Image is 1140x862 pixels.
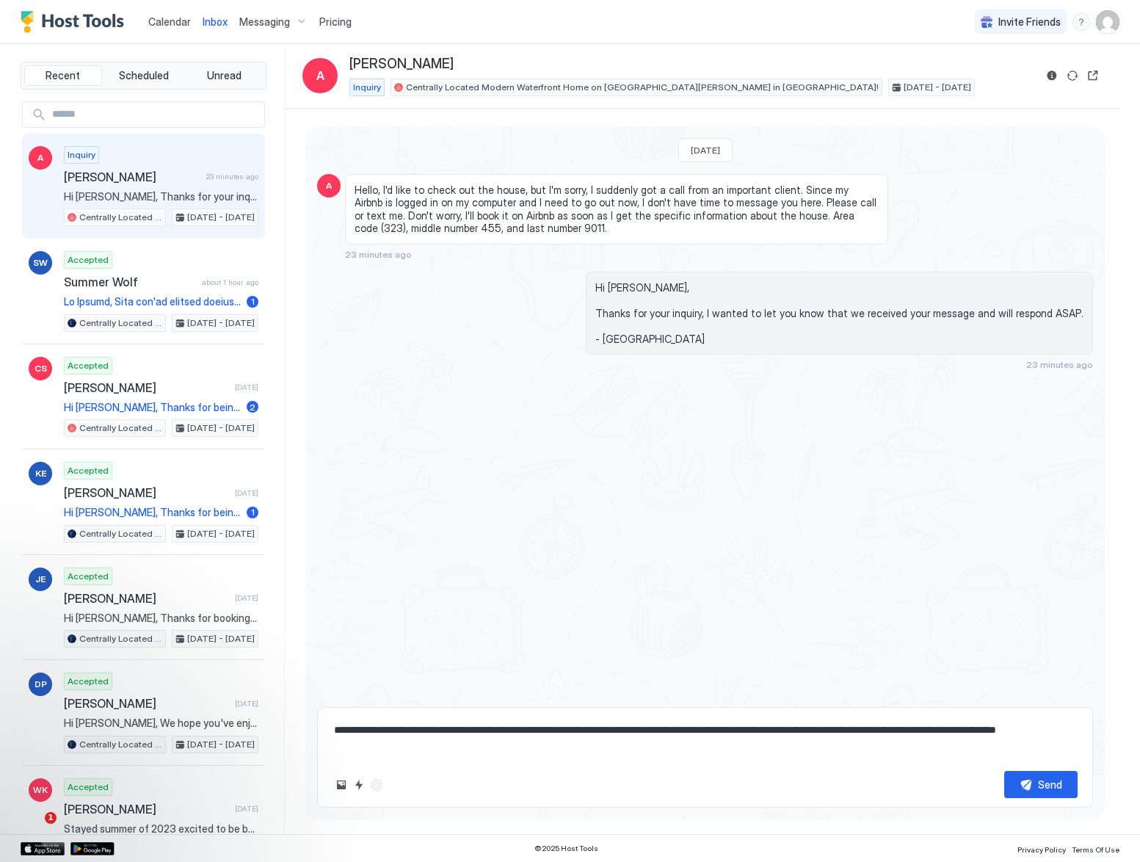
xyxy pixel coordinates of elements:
[64,696,229,711] span: [PERSON_NAME]
[68,359,109,372] span: Accepted
[349,56,454,73] span: [PERSON_NAME]
[691,145,720,156] span: [DATE]
[353,81,381,94] span: Inquiry
[79,527,162,540] span: Centrally Located Modern Waterfront Home on [GEOGRAPHIC_DATA][PERSON_NAME] in [GEOGRAPHIC_DATA]!
[185,65,263,86] button: Unread
[187,527,255,540] span: [DATE] - [DATE]
[1017,845,1066,854] span: Privacy Policy
[70,842,115,855] a: Google Play Store
[79,421,162,435] span: Centrally Located Modern Waterfront Home on [GEOGRAPHIC_DATA][PERSON_NAME] in [GEOGRAPHIC_DATA]!
[105,65,183,86] button: Scheduled
[203,15,228,28] span: Inbox
[11,720,305,822] iframe: Intercom notifications message
[326,179,332,192] span: A
[46,69,80,82] span: Recent
[21,62,266,90] div: tab-group
[79,632,162,645] span: Centrally Located Modern Waterfront Home on [GEOGRAPHIC_DATA][PERSON_NAME] in [GEOGRAPHIC_DATA]!
[187,316,255,330] span: [DATE] - [DATE]
[79,316,162,330] span: Centrally Located Modern Waterfront Home on [GEOGRAPHIC_DATA][PERSON_NAME] in [GEOGRAPHIC_DATA]!
[187,421,255,435] span: [DATE] - [DATE]
[239,15,290,29] span: Messaging
[235,699,258,709] span: [DATE]
[235,488,258,498] span: [DATE]
[64,612,258,625] span: Hi [PERSON_NAME], Thanks for booking the [GEOGRAPHIC_DATA] Home! We have reserved the following d...
[64,380,229,395] span: [PERSON_NAME]
[1043,67,1061,84] button: Reservation information
[35,573,46,586] span: JE
[64,822,258,836] span: Stayed summer of 2023 excited to be back!
[64,506,241,519] span: Hi [PERSON_NAME], Thanks for being such a great guest and taking care of our place. We left you a...
[46,102,264,127] input: Input Field
[15,812,50,847] iframe: Intercom live chat
[79,211,162,224] span: Centrally Located Modern Waterfront Home on [GEOGRAPHIC_DATA][PERSON_NAME] in [GEOGRAPHIC_DATA]!
[904,81,971,94] span: [DATE] - [DATE]
[534,844,598,853] span: © 2025 Host Tools
[64,295,241,308] span: Lo Ipsumd, Sita con'ad elitsed doeiusm te inci utlabore etdo ma ali Eni Adminim Veni Quis! Nost e...
[1072,845,1119,854] span: Terms Of Use
[1017,841,1066,856] a: Privacy Policy
[33,256,48,269] span: SW
[1004,771,1078,798] button: Send
[68,675,109,688] span: Accepted
[251,296,255,307] span: 1
[1064,67,1081,84] button: Sync reservation
[207,69,242,82] span: Unread
[333,776,350,794] button: Upload image
[119,69,169,82] span: Scheduled
[187,632,255,645] span: [DATE] - [DATE]
[35,678,47,691] span: DP
[35,467,46,480] span: KE
[24,65,102,86] button: Recent
[251,507,255,518] span: 1
[37,151,43,164] span: A
[345,249,412,260] span: 23 minutes ago
[68,570,109,583] span: Accepted
[68,148,95,162] span: Inquiry
[64,190,258,203] span: Hi [PERSON_NAME], Thanks for your inquiry, I wanted to let you know that we received your message...
[1026,359,1093,370] span: 23 minutes ago
[235,593,258,603] span: [DATE]
[1072,13,1090,31] div: menu
[1072,841,1119,856] a: Terms Of Use
[21,842,65,855] a: App Store
[998,15,1061,29] span: Invite Friends
[68,253,109,267] span: Accepted
[202,278,258,287] span: about 1 hour ago
[148,15,191,28] span: Calendar
[64,717,258,730] span: Hi [PERSON_NAME], We hope you've enjoyed your stay at the [GEOGRAPHIC_DATA]. Just a quick reminde...
[235,383,258,392] span: [DATE]
[64,275,196,289] span: Summer Wolf
[1038,777,1062,792] div: Send
[68,464,109,477] span: Accepted
[1096,10,1119,34] div: User profile
[316,67,324,84] span: A
[148,14,191,29] a: Calendar
[187,211,255,224] span: [DATE] - [DATE]
[406,81,879,94] span: Centrally Located Modern Waterfront Home on [GEOGRAPHIC_DATA][PERSON_NAME] in [GEOGRAPHIC_DATA]!
[64,485,229,500] span: [PERSON_NAME]
[64,170,200,184] span: [PERSON_NAME]
[319,15,352,29] span: Pricing
[350,776,368,794] button: Quick reply
[1084,67,1102,84] button: Open reservation
[45,812,57,824] span: 1
[21,11,131,33] a: Host Tools Logo
[64,401,241,414] span: Hi [PERSON_NAME], Thanks for being such a great guest and taking care of our place. We left you a...
[35,362,47,375] span: CS
[64,591,229,606] span: [PERSON_NAME]
[595,281,1083,346] span: Hi [PERSON_NAME], Thanks for your inquiry, I wanted to let you know that we received your message...
[206,172,258,181] span: 23 minutes ago
[355,184,879,235] span: Hello, I'd like to check out the house, but I'm sorry, I suddenly got a call from an important cl...
[250,402,255,413] span: 2
[203,14,228,29] a: Inbox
